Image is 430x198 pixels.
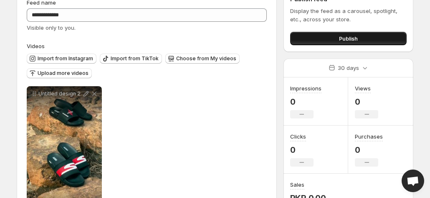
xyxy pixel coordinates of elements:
span: Publish [339,34,358,43]
p: Untitled design 2 [38,90,82,97]
p: 30 days [338,64,359,72]
p: 0 [290,97,321,107]
button: Choose from My videos [165,54,240,64]
h3: Purchases [355,132,383,141]
h3: Impressions [290,84,321,93]
p: 0 [355,145,383,155]
p: 0 [355,97,378,107]
button: Import from TikTok [100,54,162,64]
button: Publish [290,32,407,45]
span: Videos [27,43,45,49]
h3: Views [355,84,371,93]
span: Upload more videos [38,70,89,77]
h3: Clicks [290,132,306,141]
h3: Sales [290,180,304,189]
span: Choose from My videos [176,55,236,62]
span: Visible only to you. [27,24,76,31]
p: Display the feed as a carousel, spotlight, etc., across your store. [290,7,407,23]
span: Import from Instagram [38,55,93,62]
span: Import from TikTok [111,55,159,62]
button: Import from Instagram [27,54,96,64]
button: Upload more videos [27,68,92,78]
p: 0 [290,145,314,155]
div: Open chat [402,170,424,192]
